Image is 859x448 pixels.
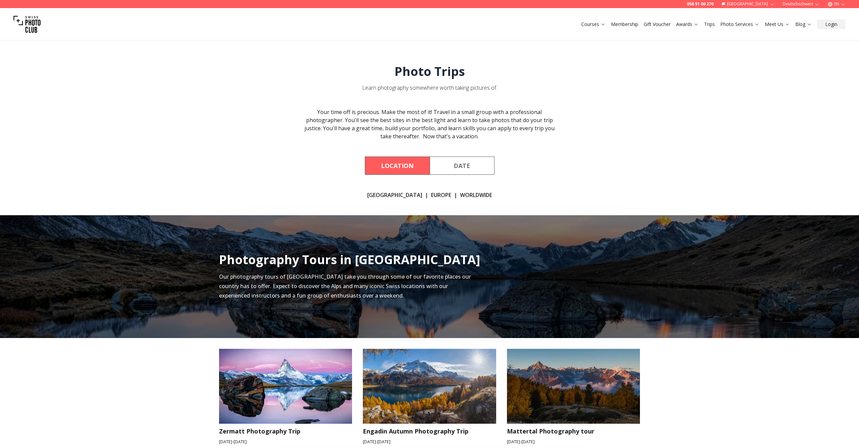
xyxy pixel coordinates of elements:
button: Awards [673,20,701,29]
button: Trips [701,20,718,29]
button: Blog [793,20,814,29]
button: Membership [608,20,641,29]
a: Europe [431,191,451,199]
div: | | [367,191,492,199]
button: By Date [430,157,494,175]
h3: Engadin Autumn Photography Trip [363,426,496,436]
button: By Location [365,157,430,175]
h2: Photography Tours in [GEOGRAPHIC_DATA] [219,253,480,267]
button: Photo Services [718,20,762,29]
a: Awards [676,21,699,28]
a: Zermatt Photography TripZermatt Photography Trip[DATE]-[DATE] [219,349,352,445]
img: Engadin Autumn Photography Trip [356,345,503,427]
a: Engadin Autumn Photography TripEngadin Autumn Photography Trip[DATE]-[DATE] [363,349,496,445]
a: Photo Services [720,21,759,28]
a: Worldwide [460,191,492,199]
small: [DATE] - [DATE] [363,439,496,445]
a: Meet Us [765,21,790,28]
img: Swiss photo club [14,11,41,38]
div: Course filter [365,157,494,175]
a: Courses [581,21,606,28]
small: [DATE] - [DATE] [219,439,352,445]
span: Our photography tours of [GEOGRAPHIC_DATA] take you through some of our favorite places our count... [219,273,471,299]
small: [DATE] - [DATE] [507,439,640,445]
div: Learn photography somewhere worth taking pictures of. [362,84,497,92]
a: 058 51 00 270 [687,1,714,7]
button: Gift Voucher [641,20,673,29]
h3: Zermatt Photography Trip [219,426,352,436]
a: Mattertal Photography tourMattertal Photography tour[DATE]-[DATE] [507,349,640,445]
button: Login [817,20,845,29]
a: Membership [611,21,638,28]
a: Gift Voucher [644,21,671,28]
button: Meet Us [762,20,793,29]
a: [GEOGRAPHIC_DATA] [367,191,422,199]
h1: Photo Trips [395,65,465,78]
button: Courses [579,20,608,29]
img: Mattertal Photography tour [500,345,647,427]
h3: Mattertal Photography tour [507,426,640,436]
div: Your time off is precious. Make the most of it! Travel in a small group with a professional photo... [300,108,559,140]
a: Blog [795,21,812,28]
img: Zermatt Photography Trip [212,345,359,427]
a: Trips [704,21,715,28]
